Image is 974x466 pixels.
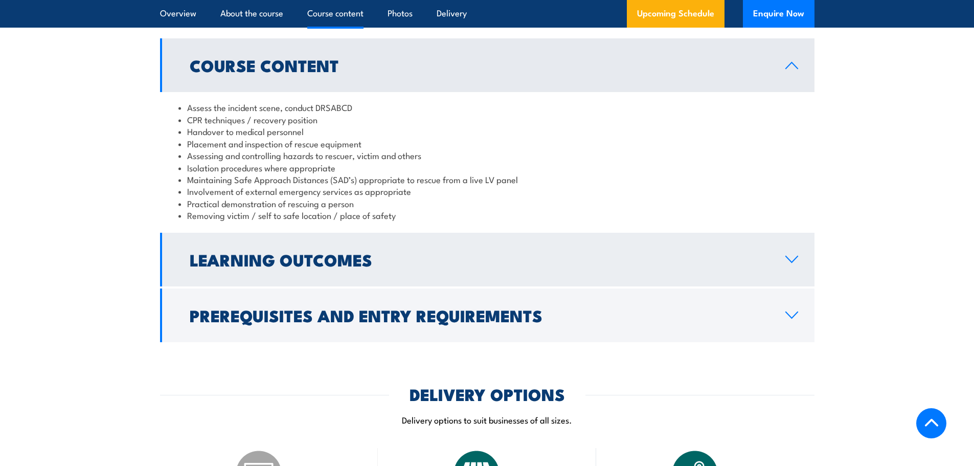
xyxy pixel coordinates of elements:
li: Involvement of external emergency services as appropriate [178,185,796,197]
li: Maintaining Safe Approach Distances (SAD’s) appropriate to rescue from a live LV panel [178,173,796,185]
li: Isolation procedures where appropriate [178,162,796,173]
li: CPR techniques / recovery position [178,114,796,125]
a: Learning Outcomes [160,233,814,286]
h2: Prerequisites and Entry Requirements [190,308,769,322]
a: Course Content [160,38,814,92]
li: Assess the incident scene, conduct DRSABCD [178,101,796,113]
li: Handover to medical personnel [178,125,796,137]
li: Practical demonstration of rescuing a person [178,197,796,209]
li: Removing victim / self to safe location / place of safety [178,209,796,221]
li: Placement and inspection of rescue equipment [178,138,796,149]
h2: Learning Outcomes [190,252,769,267]
a: Prerequisites and Entry Requirements [160,289,814,342]
p: Delivery options to suit businesses of all sizes. [160,414,814,426]
li: Assessing and controlling hazards to rescuer, victim and others [178,149,796,161]
h2: DELIVERY OPTIONS [410,387,565,401]
h2: Course Content [190,58,769,72]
